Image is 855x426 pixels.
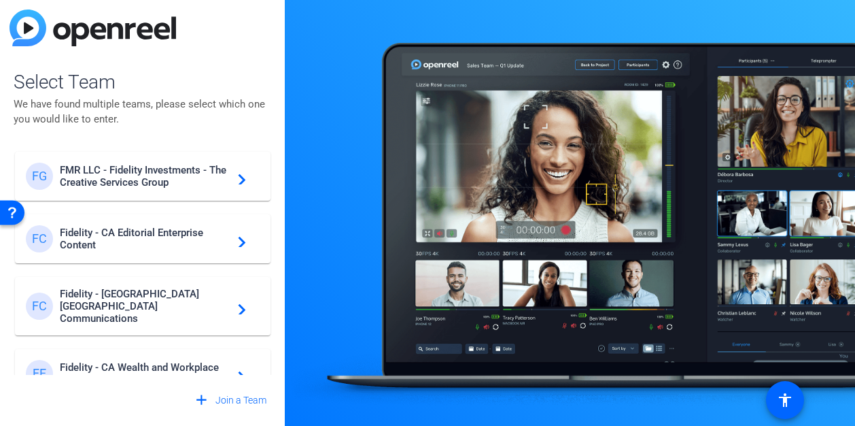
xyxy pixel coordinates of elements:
[60,361,230,386] span: Fidelity - CA Wealth and Workplace External
[60,227,230,251] span: Fidelity - CA Editorial Enterprise Content
[26,163,53,190] div: FG
[230,168,246,184] mat-icon: navigate_next
[26,293,53,320] div: FC
[230,231,246,247] mat-icon: navigate_next
[10,10,176,46] img: blue-gradient.svg
[193,392,210,409] mat-icon: add
[230,365,246,382] mat-icon: navigate_next
[60,288,230,325] span: Fidelity - [GEOGRAPHIC_DATA] [GEOGRAPHIC_DATA] Communications
[60,164,230,189] span: FMR LLC - Fidelity Investments - The Creative Services Group
[215,393,266,408] span: Join a Team
[188,389,272,413] button: Join a Team
[14,68,272,97] span: Select Team
[230,298,246,314] mat-icon: navigate_next
[14,97,272,127] p: We have found multiple teams, please select which one you would like to enter.
[777,392,793,408] mat-icon: accessibility
[26,360,53,387] div: FE
[26,225,53,252] div: FC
